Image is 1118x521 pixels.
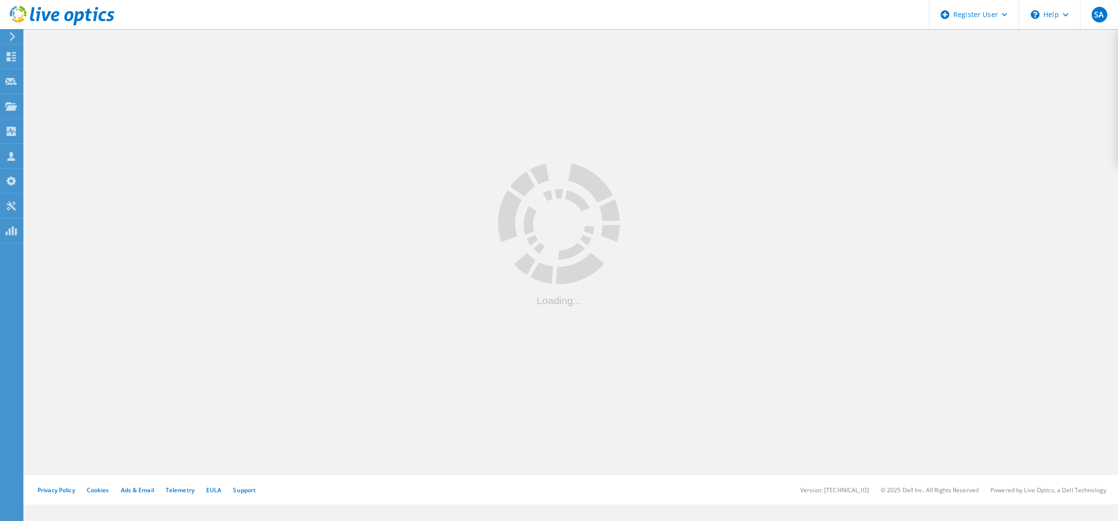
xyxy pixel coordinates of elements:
li: © 2025 Dell Inc. All Rights Reserved [881,486,979,494]
li: Powered by Live Optics, a Dell Technology [990,486,1106,494]
span: SA [1094,11,1104,19]
a: EULA [206,486,221,494]
li: Version: [TECHNICAL_ID] [800,486,869,494]
a: Privacy Policy [38,486,75,494]
a: Telemetry [166,486,194,494]
a: Ads & Email [121,486,154,494]
a: Support [233,486,256,494]
div: Loading... [498,295,620,306]
a: Live Optics Dashboard [10,20,115,27]
svg: \n [1031,10,1040,19]
a: Cookies [87,486,109,494]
